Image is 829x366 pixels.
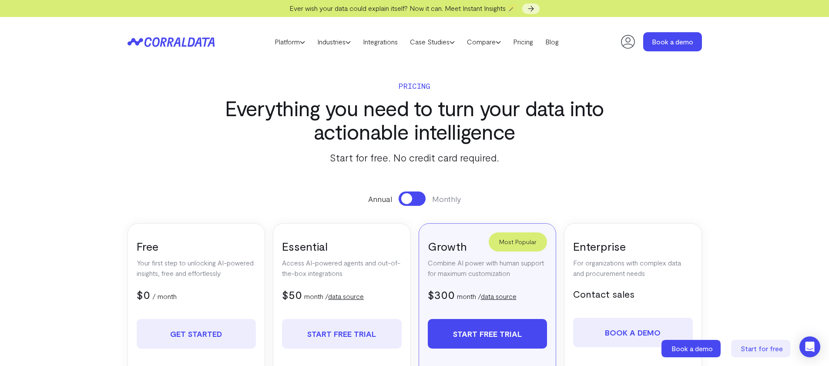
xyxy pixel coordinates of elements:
a: Platform [269,35,311,48]
span: Ever wish your data could explain itself? Now it can. Meet Instant Insights 🪄 [289,4,516,12]
a: data source [481,292,517,300]
span: Monthly [432,193,461,205]
span: Book a demo [671,344,713,353]
p: Combine AI power with human support for maximum customization [428,258,547,279]
span: Start for free [741,344,783,353]
p: / month [152,291,177,302]
a: Book a demo [573,318,693,347]
a: Start for free [731,340,792,357]
h3: Enterprise [573,239,693,253]
div: Most Popular [489,232,547,252]
h3: Growth [428,239,547,253]
span: $50 [282,288,302,301]
p: month / [457,291,517,302]
p: Pricing [212,80,618,92]
div: Open Intercom Messenger [799,336,820,357]
p: Your first step to unlocking AI-powered insights, free and effortlessly [137,258,256,279]
p: month / [304,291,364,302]
a: Case Studies [404,35,461,48]
span: Annual [368,193,392,205]
h3: Essential [282,239,402,253]
h3: Free [137,239,256,253]
a: Compare [461,35,507,48]
a: Integrations [357,35,404,48]
p: Access AI-powered agents and out-of-the-box integrations [282,258,402,279]
a: data source [328,292,364,300]
a: Industries [311,35,357,48]
span: $300 [428,288,455,301]
p: For organizations with complex data and procurement needs [573,258,693,279]
a: Book a demo [661,340,722,357]
h5: Contact sales [573,287,693,300]
a: Start free trial [428,319,547,349]
p: Start for free. No credit card required. [212,150,618,165]
span: $0 [137,288,150,301]
a: Blog [539,35,565,48]
h3: Everything you need to turn your data into actionable intelligence [212,96,618,143]
a: Pricing [507,35,539,48]
a: Start free trial [282,319,402,349]
a: Book a demo [643,32,702,51]
a: Get Started [137,319,256,349]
